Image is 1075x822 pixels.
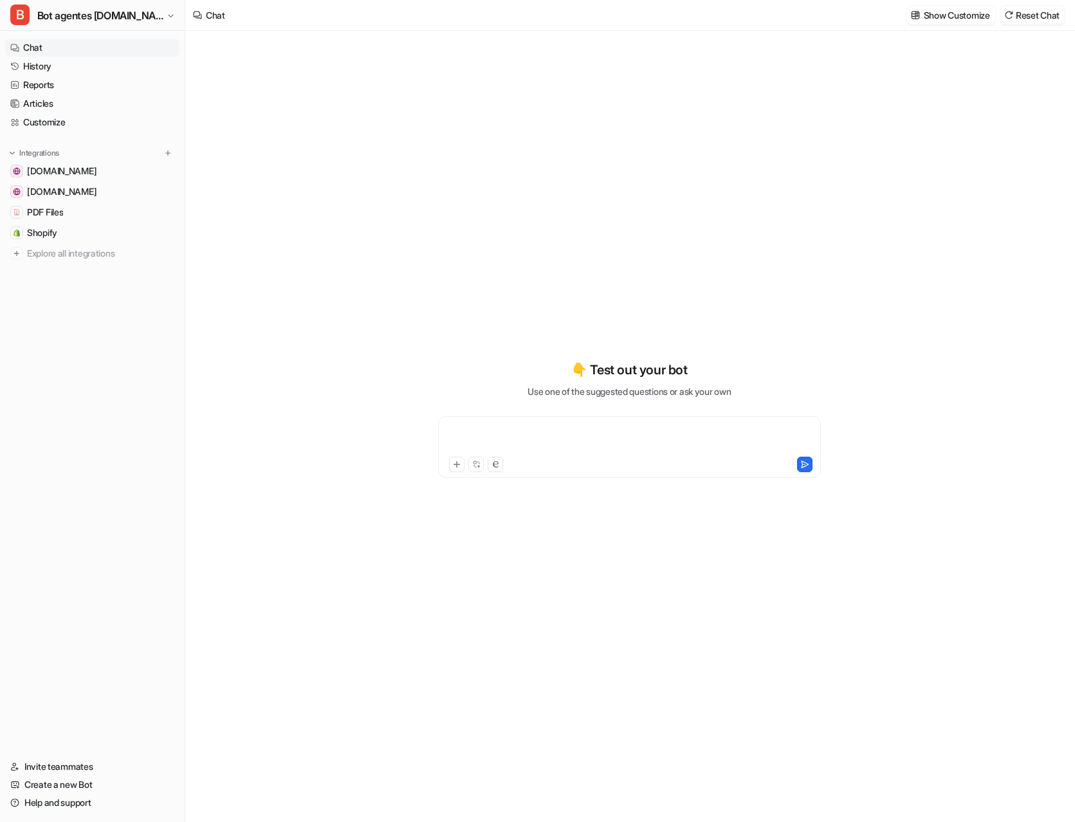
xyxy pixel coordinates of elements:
[1004,10,1013,20] img: reset
[5,183,179,201] a: www.lioninox.com[DOMAIN_NAME]
[5,147,63,160] button: Integrations
[27,243,174,264] span: Explore all integrations
[571,360,687,379] p: 👇 Test out your bot
[13,188,21,196] img: www.lioninox.com
[5,224,179,242] a: ShopifyShopify
[8,149,17,158] img: expand menu
[27,185,96,198] span: [DOMAIN_NAME]
[5,95,179,113] a: Articles
[27,165,96,178] span: [DOMAIN_NAME]
[1000,6,1065,24] button: Reset Chat
[37,6,163,24] span: Bot agentes [DOMAIN_NAME]
[163,149,172,158] img: menu_add.svg
[27,206,63,219] span: PDF Files
[911,10,920,20] img: customize
[5,758,179,776] a: Invite teammates
[5,113,179,131] a: Customize
[5,57,179,75] a: History
[5,776,179,794] a: Create a new Bot
[206,8,225,22] div: Chat
[5,39,179,57] a: Chat
[5,203,179,221] a: PDF FilesPDF Files
[13,208,21,216] img: PDF Files
[5,244,179,262] a: Explore all integrations
[5,794,179,812] a: Help and support
[13,229,21,237] img: Shopify
[19,148,59,158] p: Integrations
[10,247,23,260] img: explore all integrations
[10,5,30,25] span: B
[5,162,179,180] a: handwashbasin.com[DOMAIN_NAME]
[27,226,57,239] span: Shopify
[5,76,179,94] a: Reports
[528,385,731,398] p: Use one of the suggested questions or ask your own
[924,8,990,22] p: Show Customize
[907,6,995,24] button: Show Customize
[13,167,21,175] img: handwashbasin.com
